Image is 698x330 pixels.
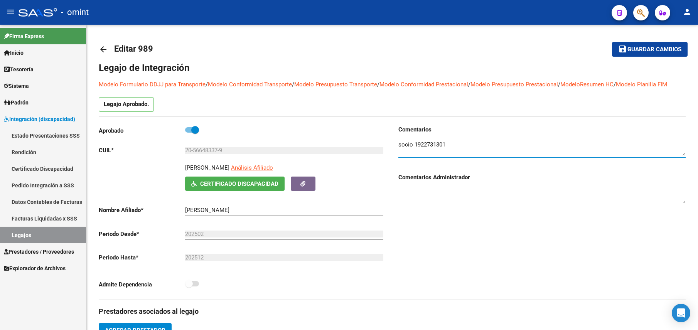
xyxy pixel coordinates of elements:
[4,98,29,107] span: Padrón
[99,146,185,155] p: CUIL
[208,81,292,88] a: Modelo Conformidad Transporte
[470,81,558,88] a: Modelo Presupuesto Prestacional
[4,264,66,273] span: Explorador de Archivos
[99,45,108,54] mat-icon: arrow_back
[114,44,153,54] span: Editar 989
[618,44,627,54] mat-icon: save
[4,32,44,40] span: Firma Express
[4,65,34,74] span: Tesorería
[627,46,681,53] span: Guardar cambios
[294,81,377,88] a: Modelo Presupuesto Transporte
[398,125,686,134] h3: Comentarios
[99,206,185,214] p: Nombre Afiliado
[99,306,686,317] h3: Prestadores asociados al legajo
[379,81,468,88] a: Modelo Conformidad Prestacional
[99,126,185,135] p: Aprobado
[231,164,273,171] span: Análisis Afiliado
[672,304,690,322] div: Open Intercom Messenger
[4,82,29,90] span: Sistema
[612,42,688,56] button: Guardar cambios
[200,180,278,187] span: Certificado Discapacidad
[4,115,75,123] span: Integración (discapacidad)
[185,163,229,172] p: [PERSON_NAME]
[6,7,15,17] mat-icon: menu
[61,4,89,21] span: - omint
[185,177,285,191] button: Certificado Discapacidad
[616,81,667,88] a: Modelo Planilla FIM
[99,253,185,262] p: Periodo Hasta
[683,7,692,17] mat-icon: person
[99,62,686,74] h1: Legajo de Integración
[560,81,614,88] a: ModeloResumen HC
[4,49,24,57] span: Inicio
[99,280,185,289] p: Admite Dependencia
[99,230,185,238] p: Periodo Desde
[99,81,206,88] a: Modelo Formulario DDJJ para Transporte
[4,247,74,256] span: Prestadores / Proveedores
[398,173,686,182] h3: Comentarios Administrador
[99,97,154,112] p: Legajo Aprobado.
